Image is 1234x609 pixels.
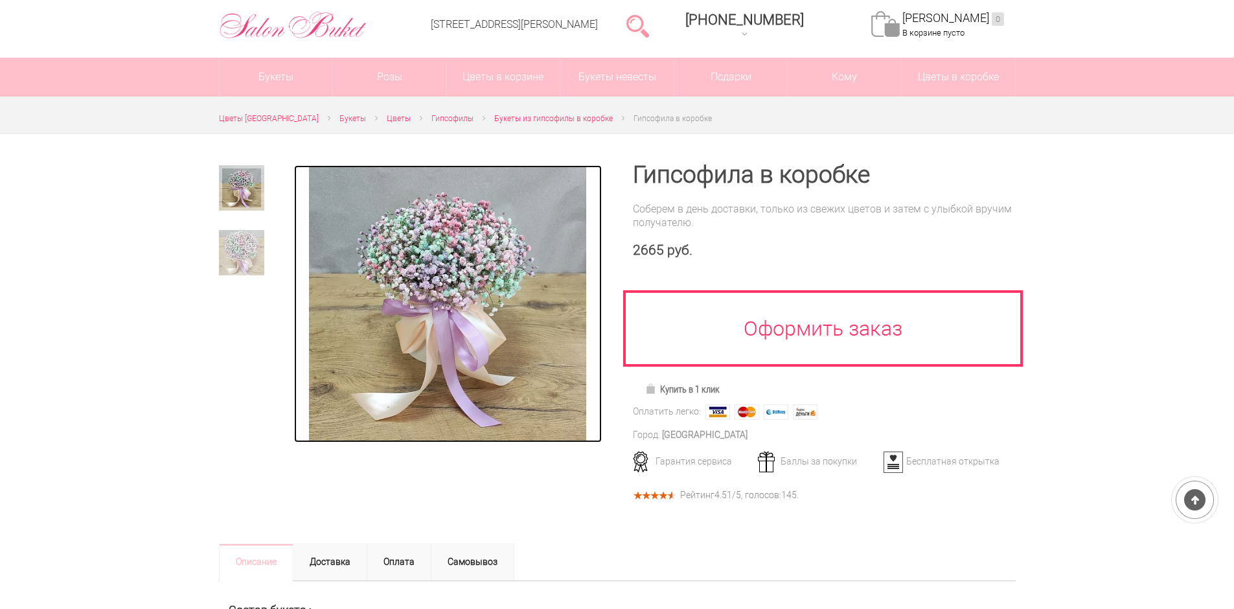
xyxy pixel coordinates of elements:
a: Розы [333,58,446,97]
span: 4.51 [714,490,732,500]
a: Букеты из гипсофилы в коробке [494,112,613,126]
a: Букеты [339,112,366,126]
a: Оплата [367,544,431,581]
span: Цветы [GEOGRAPHIC_DATA] [219,114,319,123]
span: Гипсофилы [431,114,474,123]
a: Самовывоз [431,544,514,581]
a: Оформить заказ [623,290,1023,367]
a: Гипсофилы [431,112,474,126]
img: Цветы Нижний Новгород [219,8,367,42]
div: Гарантия сервиса [628,455,756,467]
a: Букеты [220,58,333,97]
span: Букеты [339,114,366,123]
a: Доставка [293,544,367,581]
span: [PHONE_NUMBER] [685,12,804,28]
span: 145 [781,490,797,500]
img: Гипсофила в коробке [309,165,586,442]
img: Купить в 1 клик [645,384,660,394]
h1: Гипсофила в коробке [633,163,1016,187]
a: [PERSON_NAME] [902,11,1004,26]
a: Цветы [387,112,411,126]
span: Гипсофила в коробке [634,114,712,123]
div: Рейтинг /5, голосов: . [680,492,799,499]
span: Кому [788,58,901,97]
ins: 0 [992,12,1004,26]
img: Яндекс Деньги [793,404,817,420]
div: Соберем в день доставки, только из свежих цветов и затем с улыбкой вручим получателю. [633,202,1016,229]
a: Увеличить [294,165,602,442]
a: Букеты невесты [560,58,674,97]
a: Описание [219,544,293,581]
a: Цветы в корзине [447,58,560,97]
a: Цветы [GEOGRAPHIC_DATA] [219,112,319,126]
div: Бесплатная открытка [879,455,1007,467]
a: Подарки [674,58,788,97]
div: Оплатить легко: [633,405,701,419]
a: Цветы в коробке [902,58,1015,97]
a: Купить в 1 клик [639,380,726,398]
img: Webmoney [764,404,788,420]
img: MasterCard [735,404,759,420]
span: В корзине пусто [902,28,965,38]
div: Город: [633,428,660,442]
div: Баллы за покупки [753,455,881,467]
a: [STREET_ADDRESS][PERSON_NAME] [431,18,598,30]
div: [GEOGRAPHIC_DATA] [662,428,748,442]
span: Цветы [387,114,411,123]
img: Visa [705,404,730,420]
span: Букеты из гипсофилы в коробке [494,114,613,123]
a: [PHONE_NUMBER] [678,7,812,44]
div: 2665 руб. [633,242,1016,259]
